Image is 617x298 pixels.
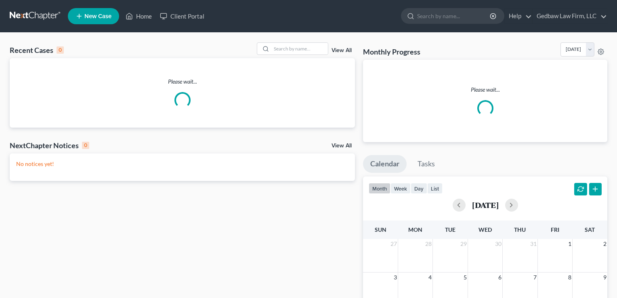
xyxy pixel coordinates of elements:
button: month [369,183,390,194]
span: 7 [533,273,537,282]
span: 27 [390,239,398,249]
span: 3 [393,273,398,282]
span: Thu [514,226,526,233]
div: 0 [57,46,64,54]
a: Gedbaw Law Firm, LLC [533,9,607,23]
span: 8 [567,273,572,282]
span: 9 [602,273,607,282]
span: New Case [84,13,111,19]
a: Calendar [363,155,407,173]
input: Search by name... [271,43,328,55]
input: Search by name... [417,8,491,23]
p: No notices yet! [16,160,348,168]
span: Sat [585,226,595,233]
span: 1 [567,239,572,249]
span: 31 [529,239,537,249]
div: 0 [82,142,89,149]
a: Home [122,9,156,23]
h3: Monthly Progress [363,47,420,57]
span: 30 [494,239,502,249]
button: week [390,183,411,194]
div: NextChapter Notices [10,141,89,150]
span: Tue [445,226,455,233]
p: Please wait... [10,78,355,86]
span: 6 [497,273,502,282]
div: Recent Cases [10,45,64,55]
button: day [411,183,427,194]
h2: [DATE] [472,201,499,209]
span: Fri [551,226,559,233]
a: Help [505,9,532,23]
a: Client Portal [156,9,208,23]
span: 5 [463,273,468,282]
a: View All [332,48,352,53]
span: 2 [602,239,607,249]
span: Mon [408,226,422,233]
button: list [427,183,443,194]
p: Please wait... [369,86,601,94]
span: Wed [478,226,492,233]
span: 28 [424,239,432,249]
a: Tasks [410,155,442,173]
span: 4 [428,273,432,282]
span: Sun [375,226,386,233]
a: View All [332,143,352,149]
span: 29 [460,239,468,249]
